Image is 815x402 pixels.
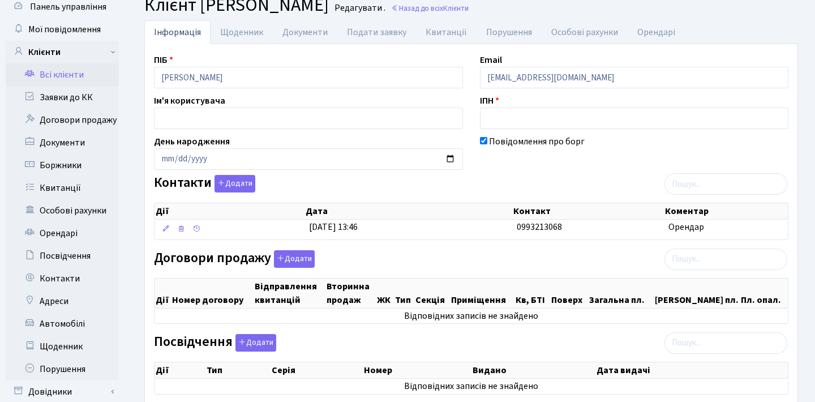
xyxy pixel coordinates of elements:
button: Посвідчення [235,334,276,352]
a: Клієнти [6,41,119,63]
td: Відповідних записів не знайдено [155,379,788,394]
th: Секція [414,279,450,308]
th: Вторинна продаж [325,279,376,308]
th: Дата [304,203,512,219]
th: Дата видачі [595,362,788,378]
small: Редагувати . [332,3,385,14]
th: Тип [394,279,414,308]
th: Загальна пл. [588,279,653,308]
span: Клієнти [443,3,469,14]
a: Особові рахунки [542,20,628,44]
input: Пошук... [664,249,787,270]
th: Відправлення квитанцій [254,279,325,308]
th: Тип [205,362,270,378]
a: Назад до всіхКлієнти [391,3,469,14]
span: [DATE] 13:46 [309,221,358,233]
label: Повідомлення про борг [489,135,585,148]
th: Приміщення [450,279,514,308]
th: ЖК [376,279,394,308]
label: ПІБ [154,53,173,67]
a: Квитанції [416,20,477,44]
label: Контакти [154,175,255,193]
a: Додати [233,332,276,352]
a: Щоденник [211,20,273,44]
span: Орендар [668,221,704,233]
a: Орендарі [628,20,685,44]
button: Контакти [215,175,255,193]
a: Договори продажу [6,109,119,131]
th: Поверх [550,279,588,308]
a: Інформація [144,20,211,44]
a: Порушення [477,20,542,44]
td: Відповідних записів не знайдено [155,309,788,324]
a: Додати [271,248,315,268]
label: ІПН [480,94,499,108]
a: Автомобілі [6,313,119,335]
th: Дії [155,279,171,308]
th: [PERSON_NAME] пл. [654,279,740,308]
a: Особові рахунки [6,199,119,222]
span: Панель управління [30,1,106,13]
th: Видано [471,362,596,378]
a: Документи [273,20,337,44]
a: Контакти [6,267,119,290]
a: Додати [212,173,255,193]
th: Дії [155,203,304,219]
a: Адреси [6,290,119,313]
label: Посвідчення [154,334,276,352]
input: Пошук... [664,173,787,195]
th: Номер [363,362,471,378]
a: Посвідчення [6,245,119,267]
a: Документи [6,131,119,154]
a: Всі клієнти [6,63,119,86]
th: Серія [271,362,363,378]
a: Щоденник [6,335,119,358]
label: День народження [154,135,230,148]
a: Квитанції [6,177,119,199]
a: Подати заявку [337,20,416,44]
th: Пл. опал. [740,279,788,308]
a: Мої повідомлення [6,18,119,41]
th: Номер договору [171,279,253,308]
input: Пошук... [664,332,787,354]
button: Договори продажу [274,250,315,268]
span: 0993213068 [517,221,562,233]
a: Заявки до КК [6,86,119,109]
label: Ім'я користувача [154,94,225,108]
label: Email [480,53,502,67]
span: Мої повідомлення [28,23,101,36]
a: Орендарі [6,222,119,245]
th: Коментар [664,203,788,219]
label: Договори продажу [154,250,315,268]
th: Дії [155,362,205,378]
th: Контакт [512,203,664,219]
th: Кв, БТІ [514,279,550,308]
a: Боржники [6,154,119,177]
a: Порушення [6,358,119,380]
